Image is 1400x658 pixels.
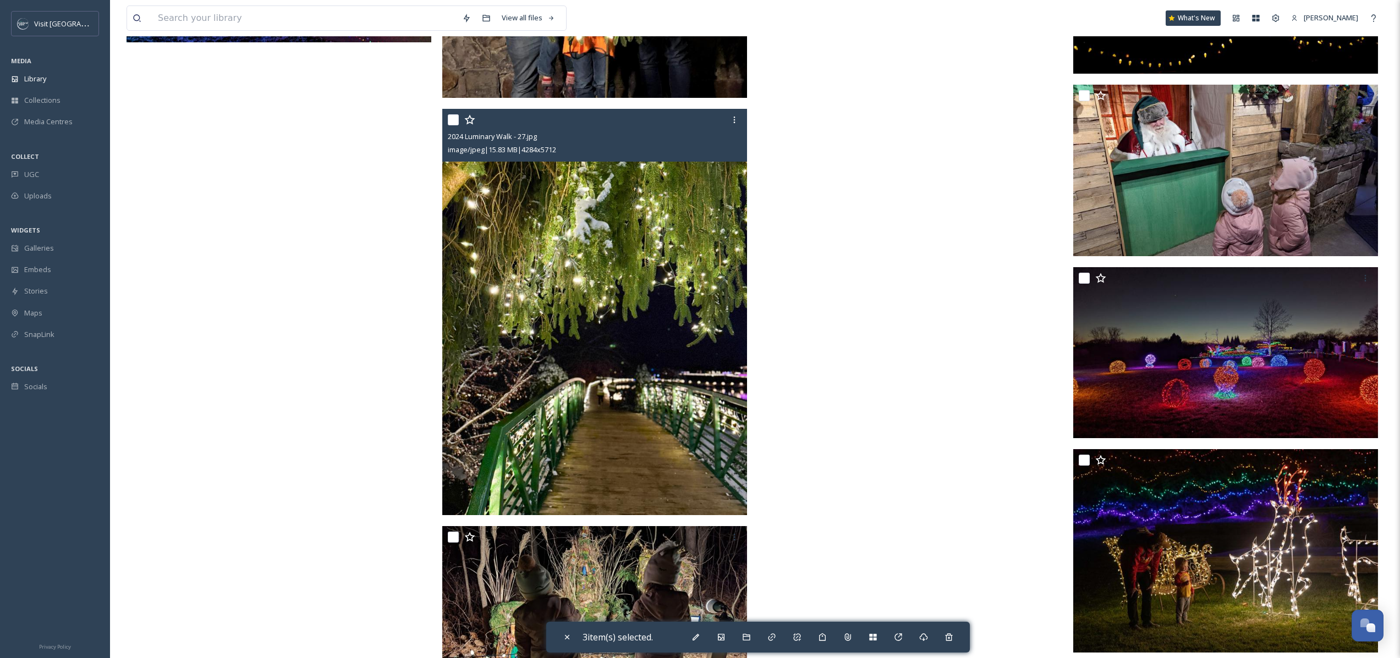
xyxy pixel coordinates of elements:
[34,18,119,29] span: Visit [GEOGRAPHIC_DATA]
[24,74,46,84] span: Library
[1073,449,1378,653] img: 51726847642_9c25794bb6_o.jpg
[24,264,51,275] span: Embeds
[24,117,73,127] span: Media Centres
[24,169,39,180] span: UGC
[18,18,29,29] img: c3es6xdrejuflcaqpovn.png
[1286,7,1364,29] a: [PERSON_NAME]
[24,243,54,253] span: Galleries
[24,95,61,106] span: Collections
[24,329,54,340] span: SnapLink
[1352,610,1383,642] button: Open Chat
[11,152,39,161] span: COLLECT
[496,7,561,29] a: View all files
[39,643,71,650] span: Privacy Policy
[11,57,31,65] span: MEDIA
[24,286,48,296] span: Stories
[583,631,653,643] span: 3 item(s) selected.
[24,308,42,318] span: Maps
[1166,10,1221,26] a: What's New
[24,191,52,201] span: Uploads
[11,364,38,373] span: SOCIALS
[442,109,747,515] img: 2024 Luminary Walk - 27.jpg
[448,131,537,141] span: 2024 Luminary Walk - 27.jpg
[448,145,556,154] span: image/jpeg | 15.83 MB | 4284 x 5712
[1304,13,1358,23] span: [PERSON_NAME]
[1073,267,1378,439] img: luminary1.jpg
[1073,85,1378,256] img: luminary3.jpg
[11,226,40,234] span: WIDGETS
[24,381,47,392] span: Socials
[39,639,71,653] a: Privacy Policy
[152,6,457,30] input: Search your library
